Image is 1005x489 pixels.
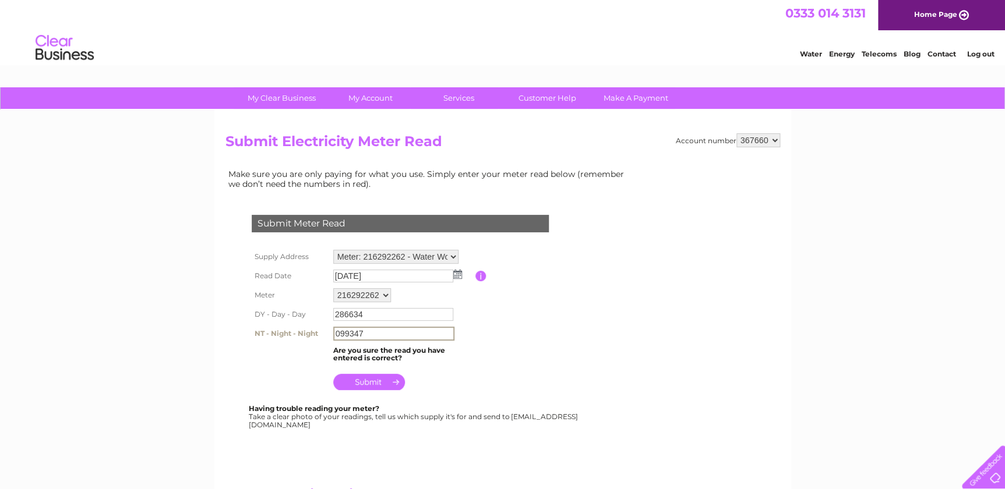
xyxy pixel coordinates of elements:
a: Telecoms [862,49,897,58]
a: Blog [904,49,921,58]
th: Read Date [249,267,330,285]
input: Information [475,271,486,281]
a: Customer Help [499,87,595,109]
td: Make sure you are only paying for what you use. Simply enter your meter read below (remember we d... [225,166,633,191]
td: Are you sure the read you have entered is correct? [330,343,475,366]
h2: Submit Electricity Meter Read [225,133,780,155]
th: Meter [249,285,330,305]
img: ... [453,270,462,279]
th: Supply Address [249,247,330,267]
a: 0333 014 3131 [785,6,866,20]
input: Submit [333,374,405,390]
a: My Account [322,87,418,109]
th: NT - Night - Night [249,324,330,343]
a: Energy [829,49,855,58]
img: logo.png [35,30,94,66]
a: Log out [967,49,995,58]
div: Submit Meter Read [252,215,549,232]
div: Take a clear photo of your readings, tell us which supply it's for and send to [EMAIL_ADDRESS][DO... [249,405,580,428]
div: Account number [676,133,780,147]
a: Services [411,87,507,109]
a: Water [800,49,822,58]
th: DY - Day - Day [249,305,330,324]
div: Clear Business is a trading name of Verastar Limited (registered in [GEOGRAPHIC_DATA] No. 3667643... [228,6,778,56]
a: My Clear Business [234,87,330,109]
a: Make A Payment [588,87,684,109]
a: Contact [928,49,956,58]
b: Having trouble reading your meter? [249,404,379,413]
